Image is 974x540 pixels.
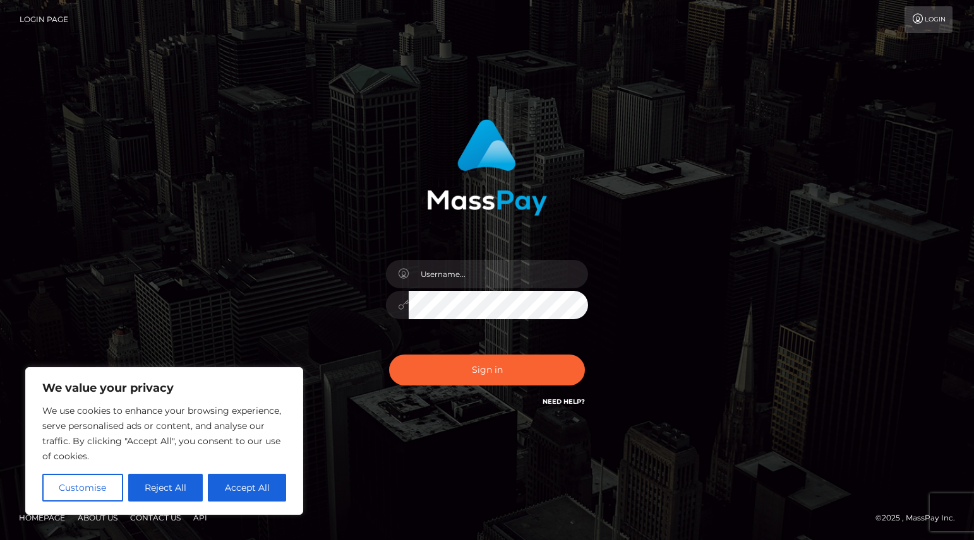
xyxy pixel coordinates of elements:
[125,508,186,527] a: Contact Us
[188,508,212,527] a: API
[208,474,286,502] button: Accept All
[128,474,203,502] button: Reject All
[409,260,588,288] input: Username...
[389,355,585,385] button: Sign in
[73,508,123,527] a: About Us
[543,397,585,406] a: Need Help?
[42,380,286,396] p: We value your privacy
[25,367,303,515] div: We value your privacy
[875,511,965,525] div: © 2025 , MassPay Inc.
[427,119,547,216] img: MassPay Login
[905,6,953,33] a: Login
[42,474,123,502] button: Customise
[14,508,70,527] a: Homepage
[42,403,286,464] p: We use cookies to enhance your browsing experience, serve personalised ads or content, and analys...
[20,6,68,33] a: Login Page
